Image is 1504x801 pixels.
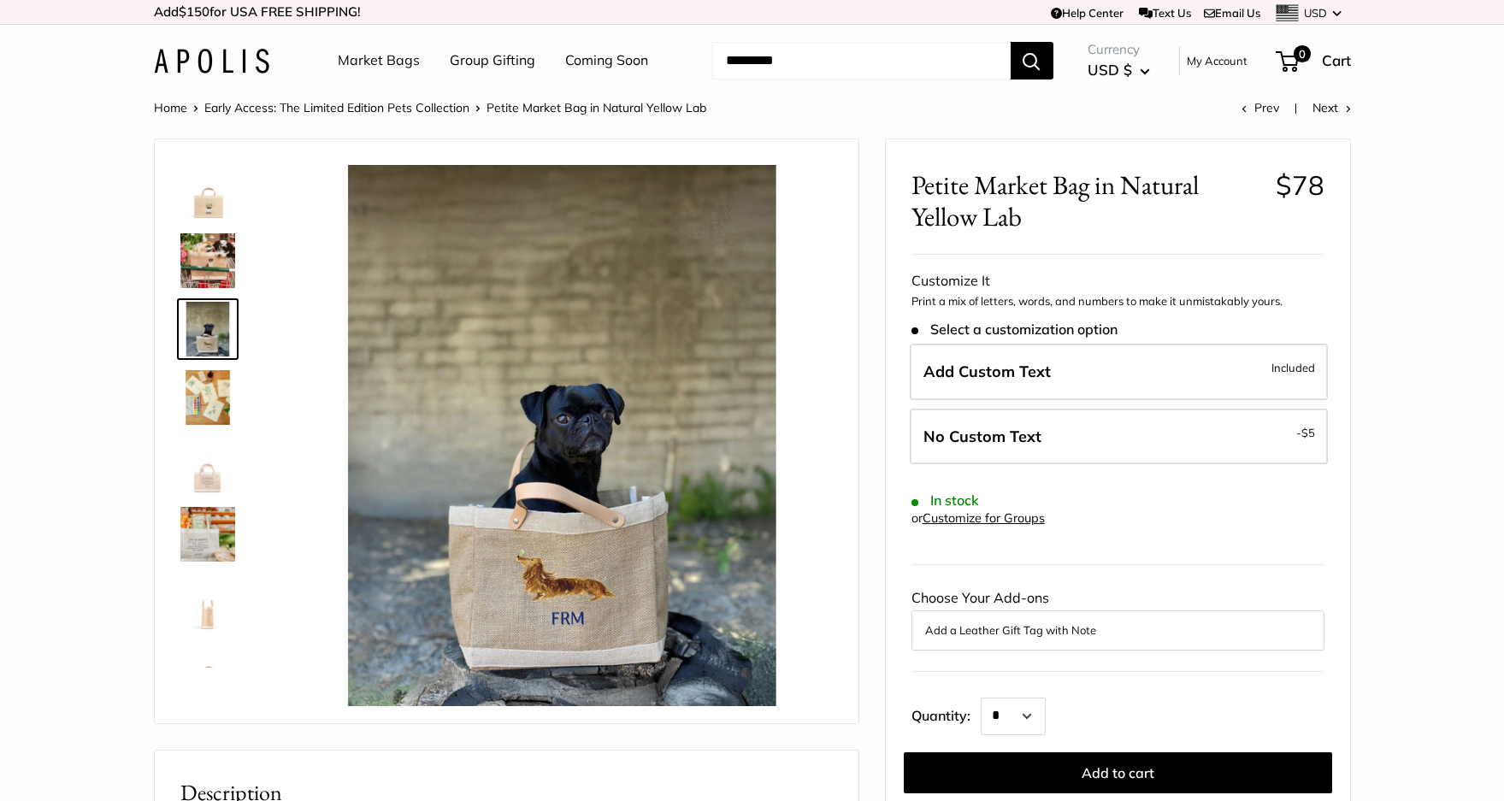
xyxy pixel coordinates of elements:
[338,48,420,74] a: Market Bags
[923,362,1051,381] span: Add Custom Text
[180,370,235,425] img: description_The artist's desk in Ventura CA
[1271,357,1315,378] span: Included
[177,640,239,702] a: Petite Market Bag in Natural Yellow Lab
[1276,168,1324,202] span: $78
[179,3,209,20] span: $150
[925,620,1311,640] button: Add a Leather Gift Tag with Note
[177,367,239,428] a: description_The artist's desk in Ventura CA
[1301,426,1315,439] span: $5
[177,162,239,223] a: Petite Market Bag in Natural Yellow Lab
[204,100,469,115] a: Early Access: The Limited Edition Pets Collection
[154,49,269,74] img: Apolis
[450,48,535,74] a: Group Gifting
[180,233,235,288] img: Petite Market Bag in Natural Yellow Lab
[910,344,1328,400] label: Add Custom Text
[911,692,981,735] label: Quantity:
[180,302,235,356] img: Petite Market Bag in Natural Yellow Lab
[177,435,239,497] a: description_Seal of authenticity printed on the backside of every bag.
[154,97,706,119] nav: Breadcrumb
[1187,50,1247,71] a: My Account
[1296,422,1315,443] span: -
[1088,56,1150,84] button: USD $
[1051,6,1124,20] a: Help Center
[1304,6,1327,20] span: USD
[1088,38,1150,62] span: Currency
[923,427,1041,446] span: No Custom Text
[177,572,239,633] a: description_Side view of the Petite Market Bag
[1088,61,1132,79] span: USD $
[911,321,1118,338] span: Select a customization option
[712,42,1011,80] input: Search...
[180,575,235,630] img: description_Side view of the Petite Market Bag
[911,507,1045,530] div: or
[1277,47,1351,74] a: 0 Cart
[911,169,1263,233] span: Petite Market Bag in Natural Yellow Lab
[180,507,235,562] img: description_Elevated any trip to the market
[923,510,1045,526] a: Customize for Groups
[911,492,979,509] span: In stock
[1242,100,1279,115] a: Prev
[1322,51,1351,69] span: Cart
[292,165,833,706] img: Petite Market Bag in Natural Yellow Lab
[1139,6,1191,20] a: Text Us
[904,752,1332,793] button: Add to cart
[911,586,1324,651] div: Choose Your Add-ons
[180,165,235,220] img: Petite Market Bag in Natural Yellow Lab
[911,268,1324,294] div: Customize It
[1011,42,1053,80] button: Search
[565,48,648,74] a: Coming Soon
[1293,45,1310,62] span: 0
[177,298,239,360] a: Petite Market Bag in Natural Yellow Lab
[1312,100,1351,115] a: Next
[154,100,187,115] a: Home
[911,293,1324,310] p: Print a mix of letters, words, and numbers to make it unmistakably yours.
[180,644,235,698] img: Petite Market Bag in Natural Yellow Lab
[487,100,706,115] span: Petite Market Bag in Natural Yellow Lab
[177,230,239,292] a: Petite Market Bag in Natural Yellow Lab
[910,409,1328,465] label: Leave Blank
[180,439,235,493] img: description_Seal of authenticity printed on the backside of every bag.
[1204,6,1260,20] a: Email Us
[177,504,239,565] a: description_Elevated any trip to the market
